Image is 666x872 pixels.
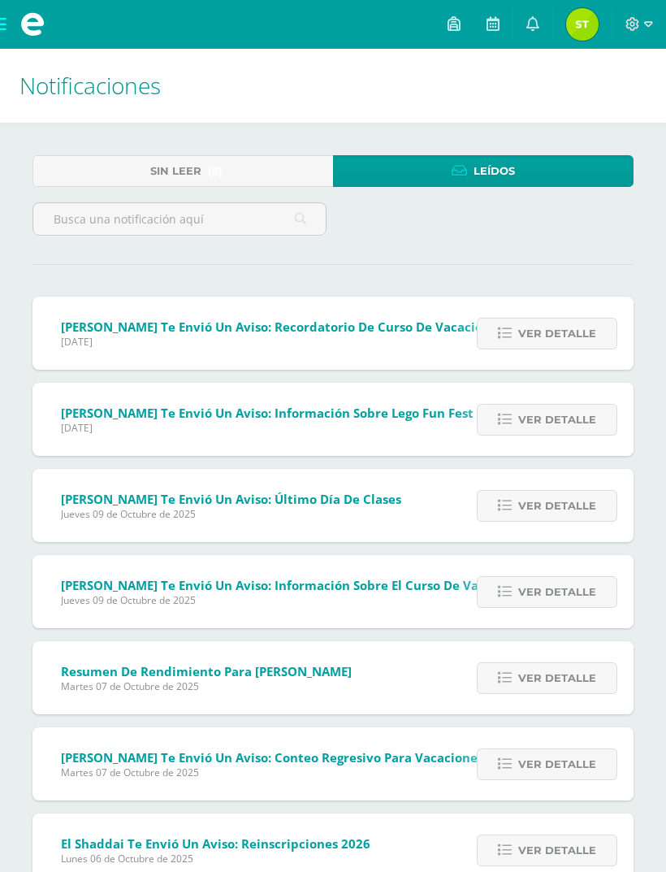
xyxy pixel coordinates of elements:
span: El Shaddai te envió un aviso: Reinscripciones 2026 [61,835,370,852]
span: Ver detalle [518,405,596,435]
span: Jueves 09 de Octubre de 2025 [61,593,531,607]
span: Ver detalle [518,749,596,779]
span: Notificaciones [19,70,161,101]
span: Ver detalle [518,835,596,865]
span: Lunes 06 de Octubre de 2025 [61,852,370,865]
span: [DATE] [61,335,504,349]
a: Leídos [333,155,634,187]
span: Resumen de Rendimiento para [PERSON_NAME] [61,663,352,679]
span: Martes 07 de Octubre de 2025 [61,679,352,693]
span: [PERSON_NAME] te envió un aviso: Recordatorio de curso de vacaciones [61,319,504,335]
a: Sin leer(6) [32,155,333,187]
input: Busca una notificación aquí [33,203,326,235]
span: Martes 07 de Octubre de 2025 [61,766,483,779]
span: [PERSON_NAME] te envió un aviso: Conteo regresivo para vacaciones [61,749,483,766]
span: [PERSON_NAME] te envió un aviso: Información sobre Lego Fun Fest [61,405,474,421]
span: [PERSON_NAME] te envió un aviso: Información sobre el curso de vacaciones [61,577,531,593]
span: Jueves 09 de Octubre de 2025 [61,507,401,521]
span: Leídos [474,156,515,186]
span: Ver detalle [518,577,596,607]
span: [PERSON_NAME] te envió un aviso: Último día de clases [61,491,401,507]
span: Ver detalle [518,663,596,693]
span: Sin leer [150,156,201,186]
span: Ver detalle [518,319,596,349]
img: 315a28338f5b1bb7d4173d5950f43a26.png [566,8,599,41]
span: (6) [208,156,223,186]
span: [DATE] [61,421,474,435]
span: Ver detalle [518,491,596,521]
